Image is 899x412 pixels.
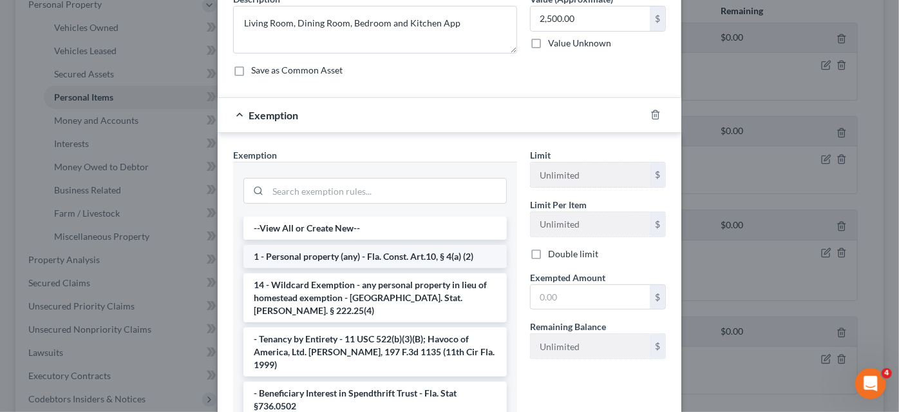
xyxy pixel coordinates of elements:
[243,273,507,322] li: 14 - Wildcard Exemption - any personal property in lieu of homestead exemption - [GEOGRAPHIC_DATA...
[251,64,343,77] label: Save as Common Asset
[650,212,665,237] div: $
[882,368,892,378] span: 4
[243,245,507,268] li: 1 - Personal property (any) - Fla. Const. Art.10, § 4(a) (2)
[268,179,506,203] input: Search exemption rules...
[233,150,277,161] span: Exemption
[531,285,650,309] input: 0.00
[530,198,587,211] label: Limit Per Item
[650,162,665,187] div: $
[530,150,551,161] span: Limit
[650,334,665,358] div: $
[531,162,650,187] input: --
[531,6,650,31] input: 0.00
[243,217,507,240] li: --View All or Create New--
[650,285,665,309] div: $
[548,248,598,260] label: Double limit
[530,320,606,333] label: Remaining Balance
[855,368,886,399] iframe: Intercom live chat
[531,212,650,237] input: --
[548,37,611,50] label: Value Unknown
[531,334,650,358] input: --
[530,272,605,283] span: Exempted Amount
[249,109,298,121] span: Exemption
[650,6,665,31] div: $
[243,328,507,377] li: - Tenancy by Entirety - 11 USC 522(b)(3)(B); Havoco of America, Ltd. [PERSON_NAME], 197 F.3d 1135...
